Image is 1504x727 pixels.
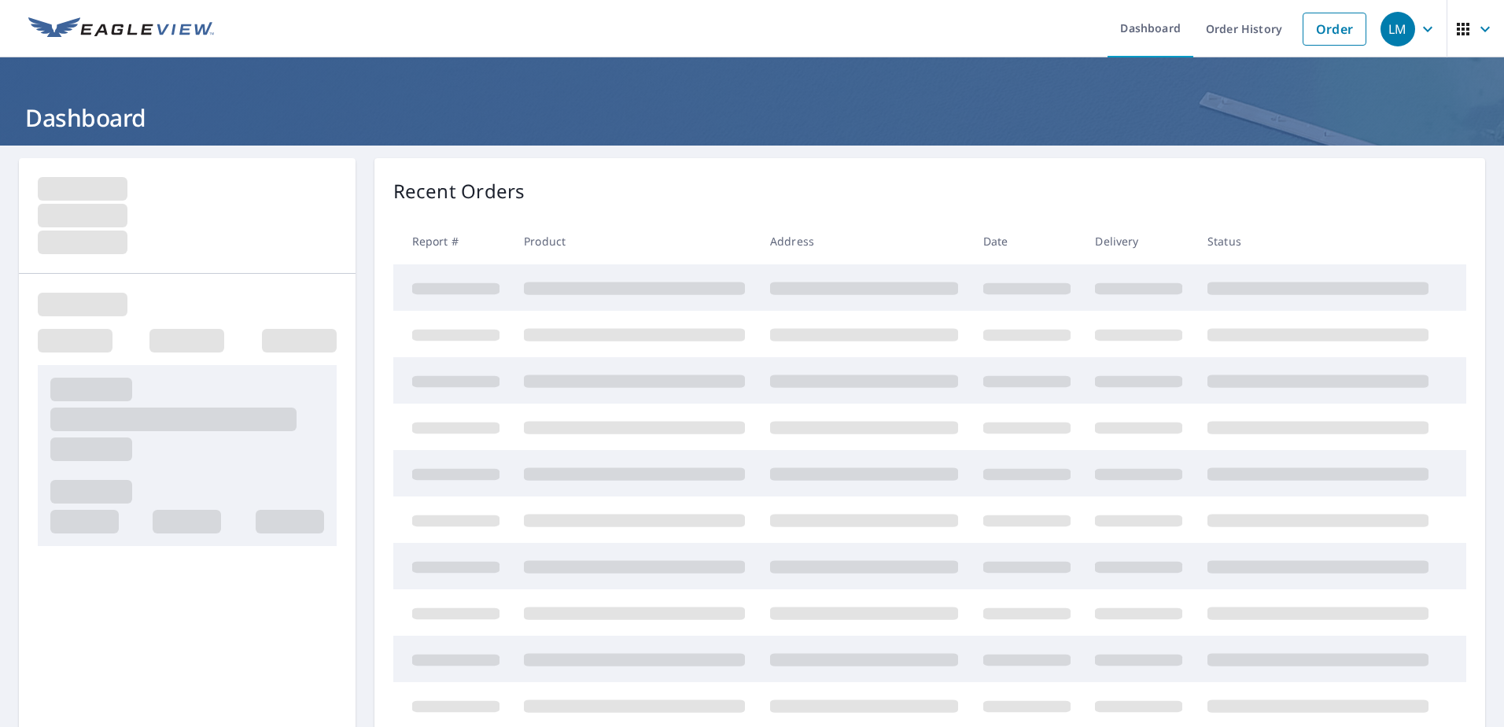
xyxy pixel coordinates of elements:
th: Report # [393,218,512,264]
th: Delivery [1082,218,1195,264]
div: LM [1381,12,1415,46]
th: Product [511,218,758,264]
a: Order [1303,13,1366,46]
th: Address [758,218,971,264]
img: EV Logo [28,17,214,41]
th: Status [1195,218,1441,264]
th: Date [971,218,1083,264]
h1: Dashboard [19,101,1485,134]
p: Recent Orders [393,177,525,205]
